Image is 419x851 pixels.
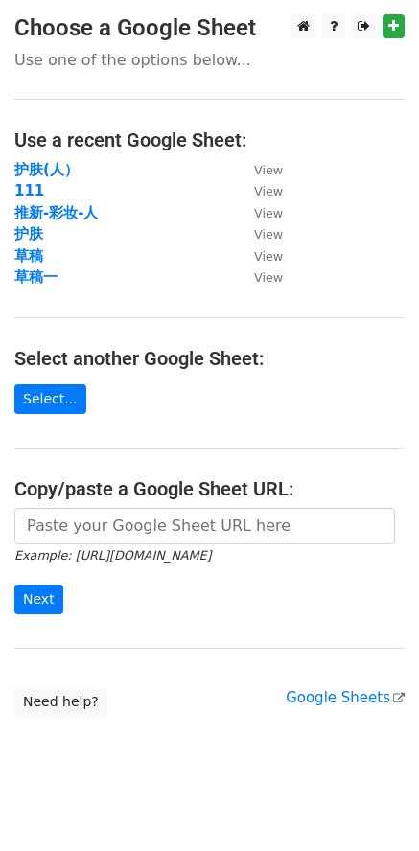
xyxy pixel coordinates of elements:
a: View [235,161,283,178]
small: Example: [URL][DOMAIN_NAME] [14,548,211,563]
a: Google Sheets [286,689,405,706]
a: 推新-彩妆-人 [14,204,98,221]
a: View [235,182,283,199]
small: View [254,184,283,198]
h4: Use a recent Google Sheet: [14,128,405,151]
small: View [254,206,283,220]
small: View [254,227,283,241]
a: Select... [14,384,86,414]
h3: Choose a Google Sheet [14,14,405,42]
a: 草稿一 [14,268,58,286]
a: Need help? [14,687,107,717]
input: Paste your Google Sheet URL here [14,508,395,544]
a: View [235,204,283,221]
input: Next [14,585,63,614]
small: View [254,163,283,177]
a: View [235,268,283,286]
p: Use one of the options below... [14,50,405,70]
small: View [254,270,283,285]
a: 111 [14,182,44,199]
a: View [235,247,283,264]
a: 草稿 [14,247,43,264]
h4: Select another Google Sheet: [14,347,405,370]
h4: Copy/paste a Google Sheet URL: [14,477,405,500]
a: 护肤 [14,225,43,242]
a: View [235,225,283,242]
small: View [254,249,283,264]
a: 护肤(人） [14,161,79,178]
